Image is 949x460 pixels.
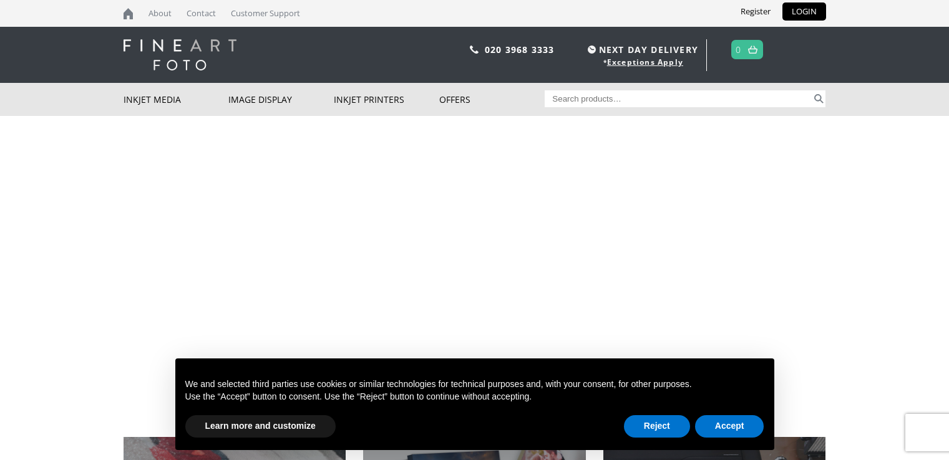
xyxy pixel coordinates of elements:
[124,83,229,116] a: Inkjet Media
[607,57,683,67] a: Exceptions Apply
[545,90,812,107] input: Search products…
[334,83,439,116] a: Inkjet Printers
[485,44,555,55] a: 020 3968 3333
[470,46,479,54] img: phone.svg
[124,39,236,70] img: logo-white.svg
[731,2,780,21] a: Register
[812,90,826,107] button: Search
[695,415,764,438] button: Accept
[588,46,596,54] img: time.svg
[748,46,757,54] img: basket.svg
[185,378,764,391] p: We and selected third parties use cookies or similar technologies for technical purposes and, wit...
[185,391,764,403] p: Use the “Accept” button to consent. Use the “Reject” button to continue without accepting.
[439,83,545,116] a: Offers
[185,415,336,438] button: Learn more and customize
[585,42,698,57] span: NEXT DAY DELIVERY
[228,83,334,116] a: Image Display
[736,41,741,59] a: 0
[782,2,826,21] a: LOGIN
[624,415,690,438] button: Reject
